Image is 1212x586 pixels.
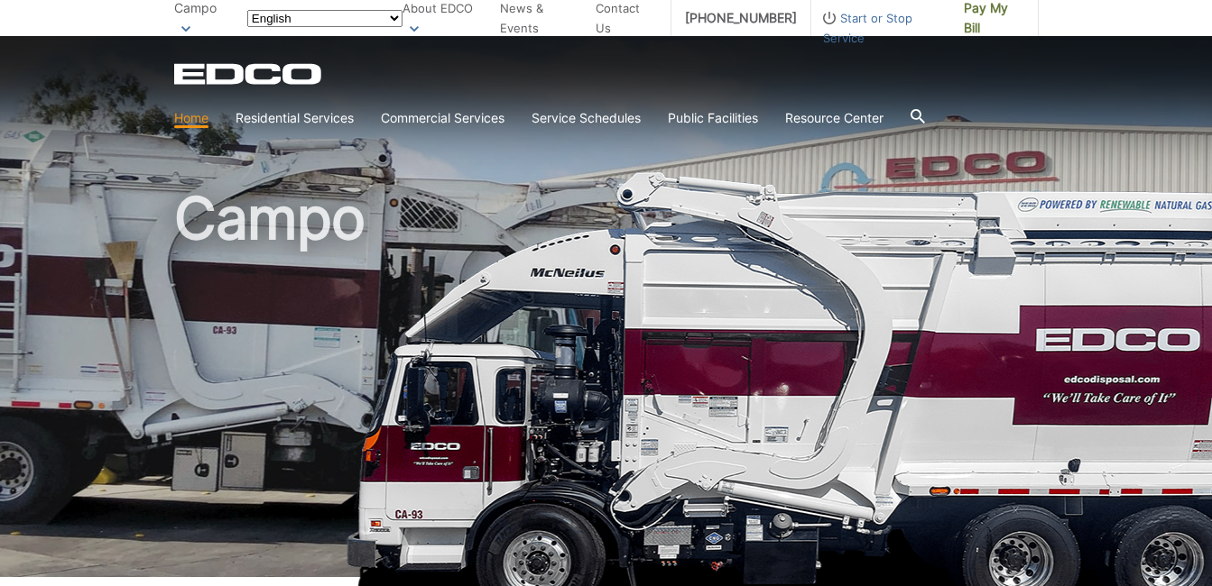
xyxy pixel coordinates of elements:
h1: Campo [174,189,1039,585]
a: EDCD logo. Return to the homepage. [174,63,324,85]
a: Service Schedules [532,108,641,128]
a: Public Facilities [668,108,758,128]
a: Resource Center [785,108,884,128]
a: Home [174,108,208,128]
a: Residential Services [236,108,354,128]
select: Select a language [247,10,402,27]
a: Commercial Services [381,108,504,128]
